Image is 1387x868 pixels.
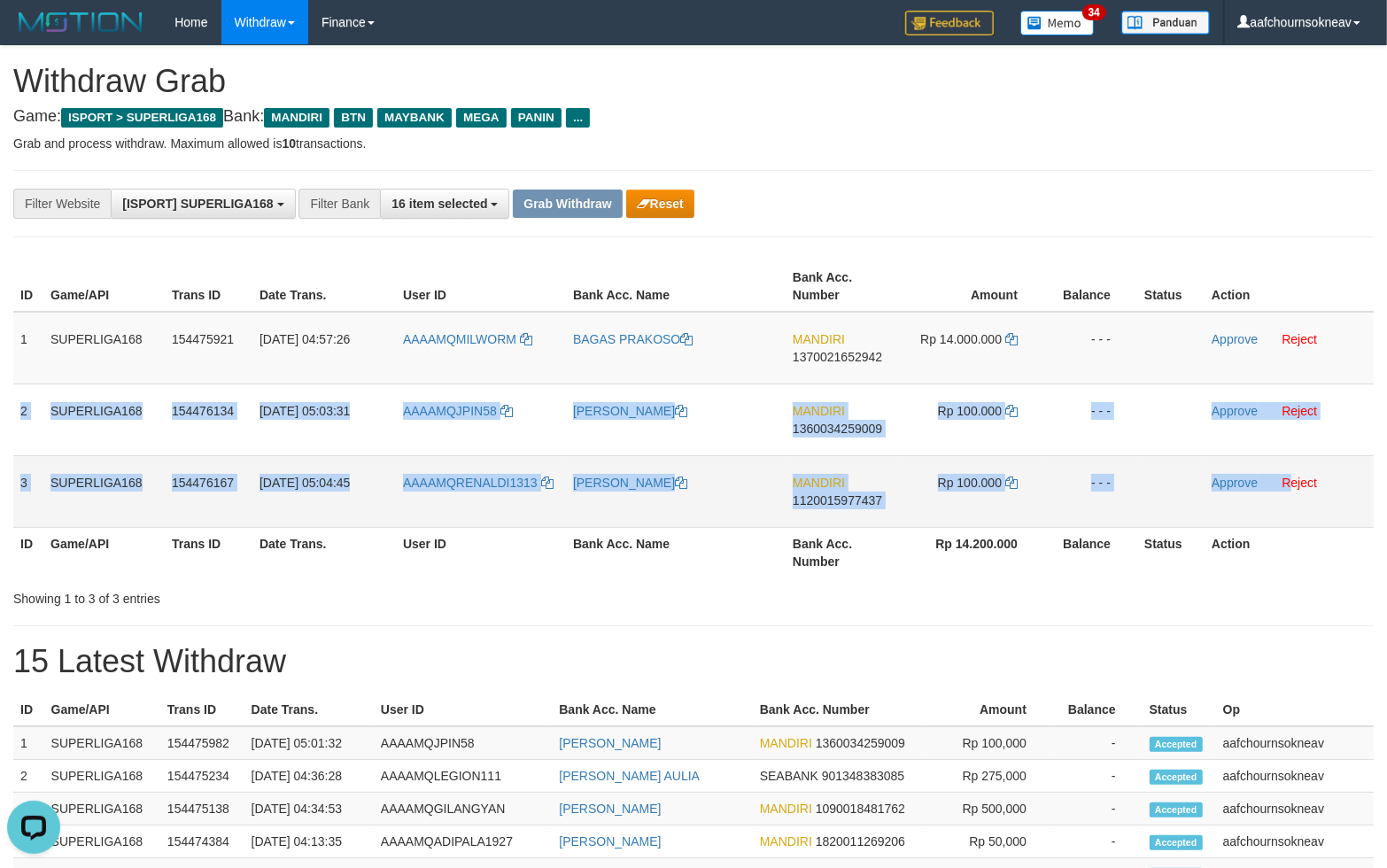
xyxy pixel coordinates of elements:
span: Copy 1370021652942 to clipboard [793,350,882,364]
th: Bank Acc. Name [552,694,752,726]
div: Showing 1 to 3 of 3 entries [13,583,565,608]
a: Copy 100000 to clipboard [1005,476,1018,490]
a: Copy 100000 to clipboard [1005,404,1018,418]
th: Balance [1044,527,1137,577]
a: Approve [1212,332,1258,346]
span: Copy 1360034259009 to clipboard [816,736,905,750]
td: AAAAMQADIPALA1927 [374,825,553,858]
td: 154475234 [160,760,244,793]
th: Bank Acc. Number [786,527,904,577]
img: MOTION_logo.png [13,9,148,35]
span: MANDIRI [793,404,845,418]
span: [ISPORT] SUPERLIGA168 [122,197,273,211]
td: 2 [13,384,43,455]
th: User ID [374,694,553,726]
td: aafchournsokneav [1216,793,1374,825]
span: Copy 901348383085 to clipboard [822,769,904,783]
a: [PERSON_NAME] [559,802,661,816]
span: Rp 100.000 [938,476,1002,490]
img: Feedback.jpg [905,11,994,35]
td: SUPERLIGA168 [44,825,160,858]
th: Trans ID [165,261,252,312]
th: Amount [923,694,1053,726]
td: [DATE] 04:34:53 [244,793,374,825]
th: User ID [396,527,566,577]
span: MANDIRI [760,834,812,849]
a: Reject [1282,476,1317,490]
span: Rp 14.000.000 [920,332,1002,346]
td: 154475982 [160,726,244,760]
th: Bank Acc. Name [566,261,786,312]
span: Accepted [1150,802,1203,818]
td: - - - [1044,455,1137,527]
a: AAAAMQMILWORM [403,332,532,346]
td: - - - [1044,384,1137,455]
span: MANDIRI [793,476,845,490]
td: SUPERLIGA168 [44,726,160,760]
span: AAAAMQJPIN58 [403,404,497,418]
span: 34 [1082,4,1106,20]
td: - [1053,793,1143,825]
td: - [1053,760,1143,793]
th: Balance [1044,261,1137,312]
th: Status [1137,527,1205,577]
th: Date Trans. [244,694,374,726]
td: AAAAMQLEGION111 [374,760,553,793]
a: BAGAS PRAKOSO [573,332,693,346]
td: Rp 500,000 [923,793,1053,825]
td: aafchournsokneav [1216,726,1374,760]
a: [PERSON_NAME] [573,404,687,418]
td: aafchournsokneav [1216,760,1374,793]
strong: 10 [282,136,296,151]
th: Game/API [44,694,160,726]
td: Rp 50,000 [923,825,1053,858]
th: ID [13,694,44,726]
th: Rp 14.200.000 [904,527,1044,577]
button: 16 item selected [380,189,509,219]
td: - [1053,825,1143,858]
th: Trans ID [165,527,252,577]
p: Grab and process withdraw. Maximum allowed is transactions. [13,135,1374,152]
td: SUPERLIGA168 [44,793,160,825]
span: AAAAMQRENALDI1313 [403,476,538,490]
span: [DATE] 04:57:26 [260,332,350,346]
span: ... [566,108,590,128]
div: Filter Bank [298,189,380,219]
td: 2 [13,760,44,793]
td: SUPERLIGA168 [43,312,165,384]
td: AAAAMQJPIN58 [374,726,553,760]
button: Open LiveChat chat widget [7,7,60,60]
th: ID [13,261,43,312]
span: 16 item selected [391,197,487,211]
a: [PERSON_NAME] [573,476,687,490]
h1: 15 Latest Withdraw [13,644,1374,679]
span: SEABANK [760,769,818,783]
div: Filter Website [13,189,111,219]
a: Reject [1282,404,1317,418]
button: Reset [626,190,694,218]
span: BTN [334,108,373,128]
th: Bank Acc. Name [566,527,786,577]
span: Copy 1090018481762 to clipboard [816,802,905,816]
a: Approve [1212,476,1258,490]
th: Bank Acc. Number [753,694,923,726]
th: Balance [1053,694,1143,726]
th: Bank Acc. Number [786,261,904,312]
td: 3 [13,793,44,825]
span: Accepted [1150,737,1203,752]
th: Date Trans. [252,527,396,577]
a: [PERSON_NAME] AULIA [559,769,700,783]
img: Button%20Memo.svg [1020,11,1095,35]
td: 154475138 [160,793,244,825]
td: AAAAMQGILANGYAN [374,793,553,825]
button: [ISPORT] SUPERLIGA168 [111,189,295,219]
th: Date Trans. [252,261,396,312]
td: 3 [13,455,43,527]
span: Accepted [1150,835,1203,850]
td: 1 [13,726,44,760]
td: 1 [13,312,43,384]
th: Amount [904,261,1044,312]
td: [DATE] 04:36:28 [244,760,374,793]
td: SUPERLIGA168 [43,455,165,527]
span: Rp 100.000 [938,404,1002,418]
